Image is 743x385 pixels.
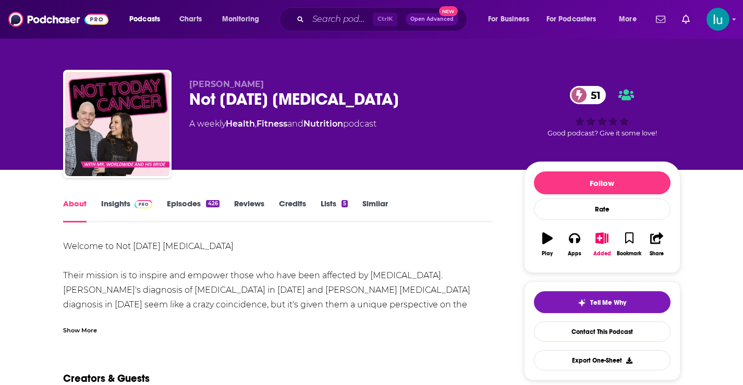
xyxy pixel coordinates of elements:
span: More [619,12,637,27]
span: Logged in as lusodano [707,8,729,31]
button: Added [588,226,615,263]
input: Search podcasts, credits, & more... [308,11,373,28]
a: About [63,198,87,222]
h2: Creators & Guests [63,372,150,385]
a: Episodes426 [167,198,219,222]
img: Podchaser Pro [135,200,153,208]
button: Apps [561,226,588,263]
a: Reviews [234,198,264,222]
button: open menu [481,11,542,28]
a: 51 [570,86,606,104]
span: Monitoring [222,12,259,27]
div: Rate [534,198,671,220]
span: [PERSON_NAME] [189,79,264,89]
a: Show notifications dropdown [678,10,694,28]
div: Apps [568,251,581,257]
a: Charts [173,11,208,28]
a: Show notifications dropdown [652,10,669,28]
span: Podcasts [129,12,160,27]
span: and [287,119,303,129]
div: Search podcasts, credits, & more... [289,7,477,31]
span: Open Advanced [410,17,454,22]
a: Lists5 [321,198,348,222]
div: 426 [206,200,219,207]
button: Share [643,226,670,263]
span: Ctrl K [373,13,397,26]
a: Health [226,119,255,129]
a: Credits [279,198,306,222]
div: Play [542,251,553,257]
span: Charts [179,12,202,27]
img: Podchaser - Follow, Share and Rate Podcasts [8,9,108,29]
img: tell me why sparkle [578,299,586,307]
a: Contact This Podcast [534,321,671,342]
span: For Podcasters [546,12,596,27]
div: Added [593,251,611,257]
button: Export One-Sheet [534,350,671,370]
a: Similar [362,198,388,222]
span: , [255,119,257,129]
button: Play [534,226,561,263]
a: InsightsPodchaser Pro [101,198,153,222]
span: 51 [580,86,606,104]
div: 5 [342,200,348,207]
button: open menu [612,11,650,28]
div: Bookmark [617,251,641,257]
button: open menu [122,11,174,28]
button: open menu [215,11,273,28]
button: Bookmark [616,226,643,263]
span: For Business [488,12,529,27]
button: tell me why sparkleTell Me Why [534,291,671,313]
a: Fitness [257,119,287,129]
button: Open AdvancedNew [406,13,458,26]
div: 51Good podcast? Give it some love! [524,79,680,144]
button: Follow [534,171,671,194]
img: Not Today Cancer [65,72,169,176]
span: Good podcast? Give it some love! [547,129,657,137]
div: Share [650,251,664,257]
button: open menu [540,11,612,28]
a: Nutrition [303,119,343,129]
img: User Profile [707,8,729,31]
div: A weekly podcast [189,118,376,130]
span: Tell Me Why [590,299,626,307]
span: New [439,6,458,16]
button: Show profile menu [707,8,729,31]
